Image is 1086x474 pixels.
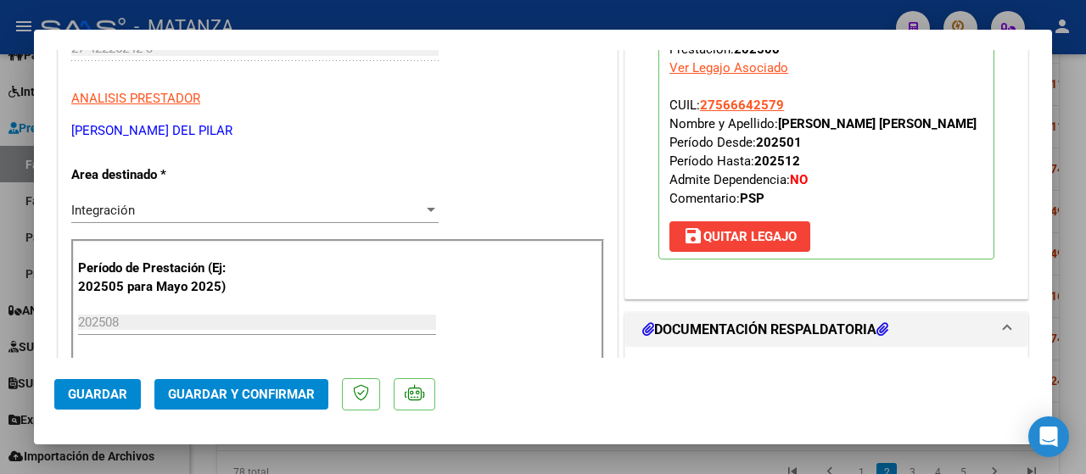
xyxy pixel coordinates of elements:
mat-expansion-panel-header: DOCUMENTACIÓN RESPALDATORIA [625,313,1027,347]
span: Guardar [68,387,127,402]
span: ANALISIS PRESTADOR [71,91,200,106]
p: [PERSON_NAME] DEL PILAR [71,121,604,141]
p: Legajo preaprobado para Período de Prestación: [658,15,994,259]
span: Quitar Legajo [683,229,797,244]
strong: PSP [740,191,764,206]
h1: DOCUMENTACIÓN RESPALDATORIA [642,320,888,340]
strong: 202501 [756,135,802,150]
strong: 202508 [734,42,780,57]
p: Area destinado * [71,165,231,185]
span: Guardar y Confirmar [168,387,315,402]
button: Guardar [54,379,141,410]
div: Ver Legajo Asociado [669,59,788,77]
span: Integración [71,203,135,218]
p: Período de Prestación (Ej: 202505 para Mayo 2025) [78,259,234,297]
strong: [PERSON_NAME] [PERSON_NAME] [778,116,977,131]
span: CUIL: Nombre y Apellido: Período Desde: Período Hasta: Admite Dependencia: [669,98,977,206]
button: Quitar Legajo [669,221,810,252]
div: Open Intercom Messenger [1028,416,1069,457]
mat-icon: save [683,226,703,246]
strong: 202512 [754,153,800,169]
span: Comentario: [669,191,764,206]
strong: NO [790,172,808,187]
button: Guardar y Confirmar [154,379,328,410]
span: 27566642579 [700,98,784,113]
